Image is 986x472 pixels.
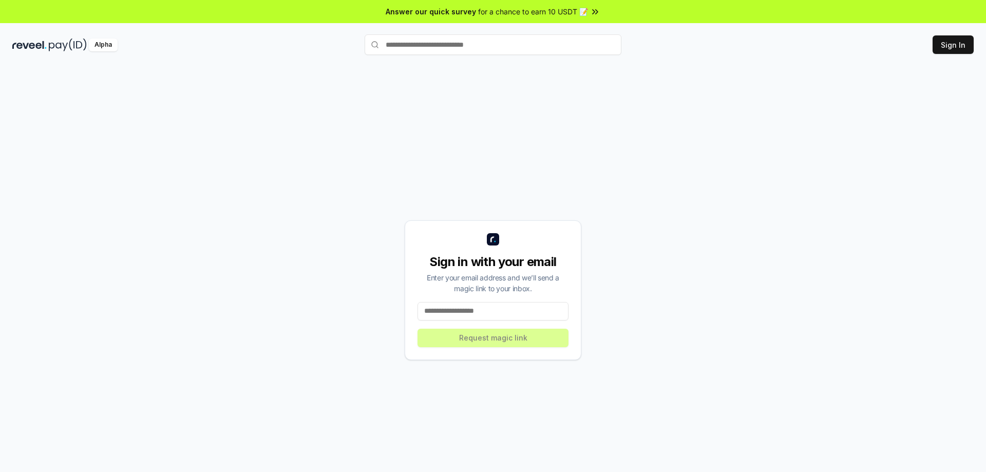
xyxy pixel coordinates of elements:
div: Enter your email address and we’ll send a magic link to your inbox. [418,272,568,294]
div: Sign in with your email [418,254,568,270]
img: logo_small [487,233,499,246]
img: reveel_dark [12,39,47,51]
span: for a chance to earn 10 USDT 📝 [478,6,588,17]
div: Alpha [89,39,118,51]
img: pay_id [49,39,87,51]
span: Answer our quick survey [386,6,476,17]
button: Sign In [933,35,974,54]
